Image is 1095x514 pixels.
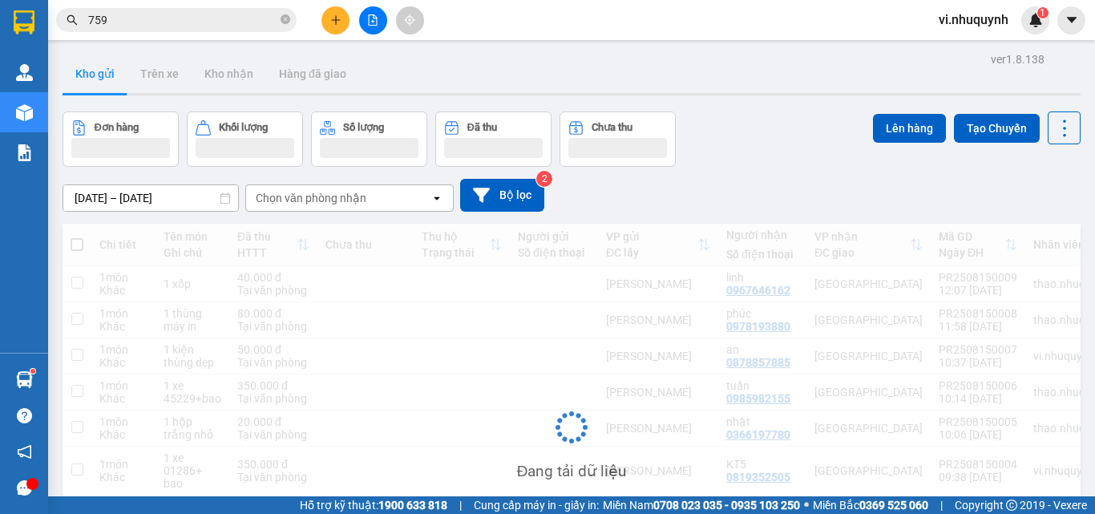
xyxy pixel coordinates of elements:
input: Tìm tên, số ĐT hoặc mã đơn [88,11,277,29]
span: question-circle [17,408,32,423]
img: logo-vxr [14,10,34,34]
span: close-circle [281,13,290,28]
img: solution-icon [16,144,33,161]
button: Khối lượng [187,111,303,167]
button: file-add [359,6,387,34]
span: notification [17,444,32,459]
svg: open [430,192,443,204]
strong: 342 [PERSON_NAME], P1, Q10, TP.HCM - 0931 556 979 [6,60,232,97]
div: Đã thu [467,122,497,133]
strong: 1900 633 818 [378,499,447,512]
button: Lên hàng [873,114,946,143]
sup: 1 [30,369,35,374]
span: ⚪️ [804,502,809,508]
img: warehouse-icon [16,104,33,121]
span: file-add [367,14,378,26]
span: Hỗ trợ kỹ thuật: [300,496,447,514]
div: Khối lượng [219,122,268,133]
input: Select a date range. [63,185,238,211]
button: Kho nhận [192,55,266,93]
p: VP [GEOGRAPHIC_DATA]: [6,58,234,97]
button: caret-down [1057,6,1085,34]
span: Cung cấp máy in - giấy in: [474,496,599,514]
strong: 0708 023 035 - 0935 103 250 [653,499,800,512]
button: Bộ lọc [460,179,544,212]
button: Trên xe [127,55,192,93]
div: Đơn hàng [95,122,139,133]
div: Chưa thu [592,122,632,133]
img: warehouse-icon [16,64,33,81]
span: plus [330,14,341,26]
span: message [17,480,32,496]
img: icon-new-feature [1028,13,1043,27]
strong: Khu K1, [PERSON_NAME] [PERSON_NAME], [PERSON_NAME][GEOGRAPHIC_DATA], [GEOGRAPHIC_DATA]PRTC - 0931... [6,102,228,163]
span: copyright [1006,500,1017,511]
button: plus [321,6,350,34]
button: Kho gửi [63,55,127,93]
div: ver 1.8.138 [991,51,1044,68]
strong: NHƯ QUỲNH [44,6,196,37]
span: | [459,496,462,514]
div: Chọn văn phòng nhận [256,190,366,206]
span: [PERSON_NAME]: [6,99,106,115]
span: 1 [1040,7,1045,18]
span: | [940,496,943,514]
span: search [67,14,78,26]
span: caret-down [1065,13,1079,27]
span: aim [404,14,415,26]
button: Chưa thu [560,111,676,167]
span: Miền Bắc [813,496,928,514]
sup: 2 [536,171,552,187]
button: Tạo Chuyến [954,114,1040,143]
button: Số lượng [311,111,427,167]
div: Số lượng [343,122,384,133]
button: Đơn hàng [63,111,179,167]
div: Đang tải dữ liệu [517,459,627,484]
span: vi.nhuquynh [926,10,1021,30]
img: warehouse-icon [16,371,33,388]
sup: 1 [1037,7,1049,18]
button: aim [396,6,424,34]
span: Miền Nam [603,496,800,514]
button: Đã thu [435,111,552,167]
span: close-circle [281,14,290,24]
strong: 0369 525 060 [859,499,928,512]
button: Hàng đã giao [266,55,359,93]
